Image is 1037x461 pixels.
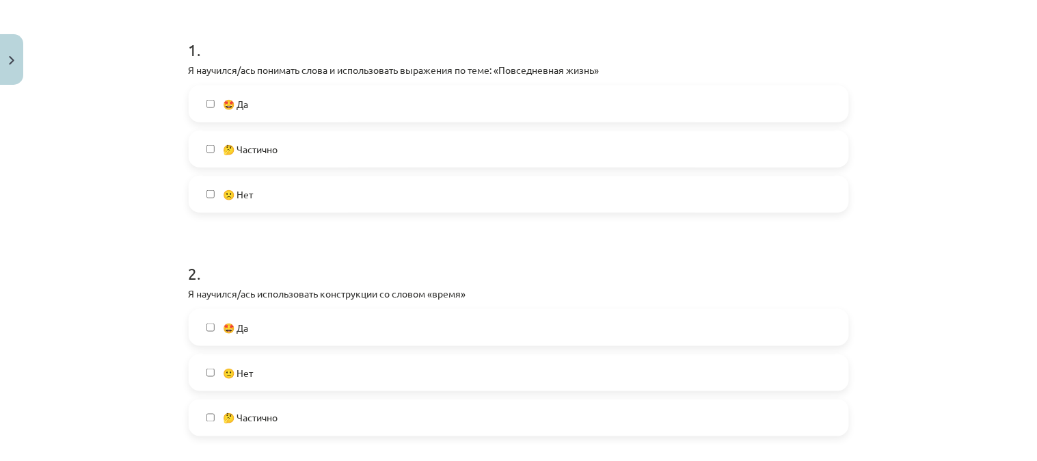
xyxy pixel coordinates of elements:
input: 🙁 Нет [206,369,215,378]
h1: 1 . [189,16,849,59]
p: Я научился/ась понимать слова и использовать выражения по теме: «Повседневная жизнь» [189,63,849,77]
h1: 2 . [189,240,849,282]
input: 🤩 Да [206,324,215,332]
input: 🤔 Частично [206,414,215,423]
span: 🤔 Частично [223,142,278,157]
span: 🙁 Нет [223,187,253,202]
span: 🤔 Частично [223,411,278,425]
input: 🤩 Да [206,100,215,109]
input: 🙁 Нет [206,190,215,199]
span: 🙁 Нет [223,366,253,380]
input: 🤔 Частично [206,145,215,154]
span: 🤩 Да [223,97,248,111]
img: icon-close-lesson-0947bae3869378f0d4975bcd49f059093ad1ed9edebbc8119c70593378902aed.svg [9,56,14,65]
span: 🤩 Да [223,321,248,335]
p: Я научился/ась использовать конструкции со словом «время» [189,287,849,301]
